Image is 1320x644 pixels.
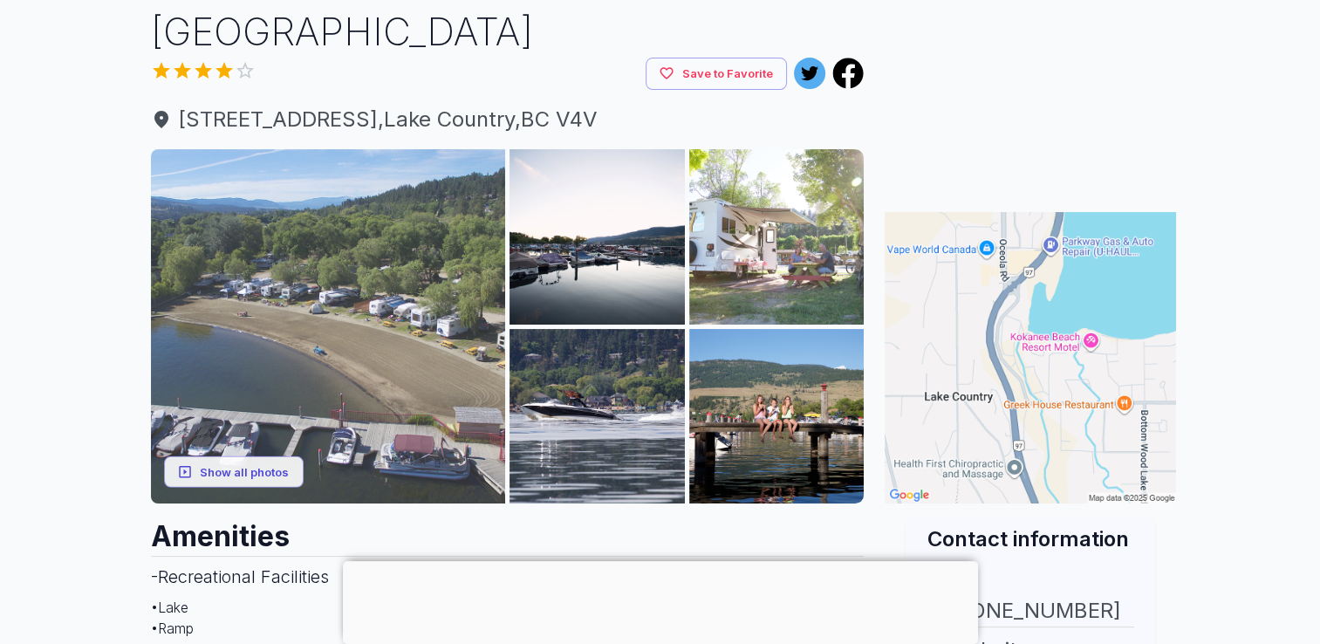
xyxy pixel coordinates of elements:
img: AAcXr8qNp6UfwiJc5_PE_p0O8SLDNuXFKvGDPCoZLoXbB7NQmEu3qiVoLDtnWA2_hnKhP9nC-QhCmlfguyuTuonfltlKxZgdL... [510,149,685,325]
button: Save to Favorite [646,58,787,90]
h2: Contact information [927,524,1134,553]
button: Show all photos [164,456,304,488]
img: AAcXr8rwAvDDsBbSulQtv1PFfV0e3jnDlgrl1YilJlaoA2oEyqdrJ8wEHgu4nL5pnavl_7KhP_vKptFnFzjuVpchAgkv2u3Su... [510,329,685,504]
span: [STREET_ADDRESS] , Lake Country , BC V4V [151,104,865,135]
img: AAcXr8rszJsz68967wAAmlvVSC-5FSnMmAuPrMV7oV0WpNEiPv7jMGKx4pjiFF9T_gIgofnQ5TVrhAok4V9oI2A_zDwtf0U2h... [151,149,506,504]
img: AAcXr8ozWoUWzzEFFJJWQ-zK1XmAZHMiI60qHEAMYgZkHrW26gkh_5m32yH_v2Ifa3m7c7uwAqv6T-7yG8JNrCOEUteTh9tf4... [689,329,865,504]
img: Map for Wood Lake RV Park and Marina [885,212,1176,504]
a: [PHONE_NUMBER] [927,574,1134,627]
a: [STREET_ADDRESS],Lake Country,BC V4V [151,104,865,135]
h3: - Recreational Facilities [151,556,865,597]
span: • Lake [151,599,188,616]
span: • Ramp [151,620,194,637]
img: AAcXr8quSHARVGam4EJfLxUbheW7CQCoipKw_v5KXm-n6D3XbgC0YUFZth_403pRIVowSX-2pMfMODMAv3mjJwViroyB3av1M... [689,149,865,325]
h2: Amenities [151,504,865,556]
iframe: Advertisement [343,561,978,640]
